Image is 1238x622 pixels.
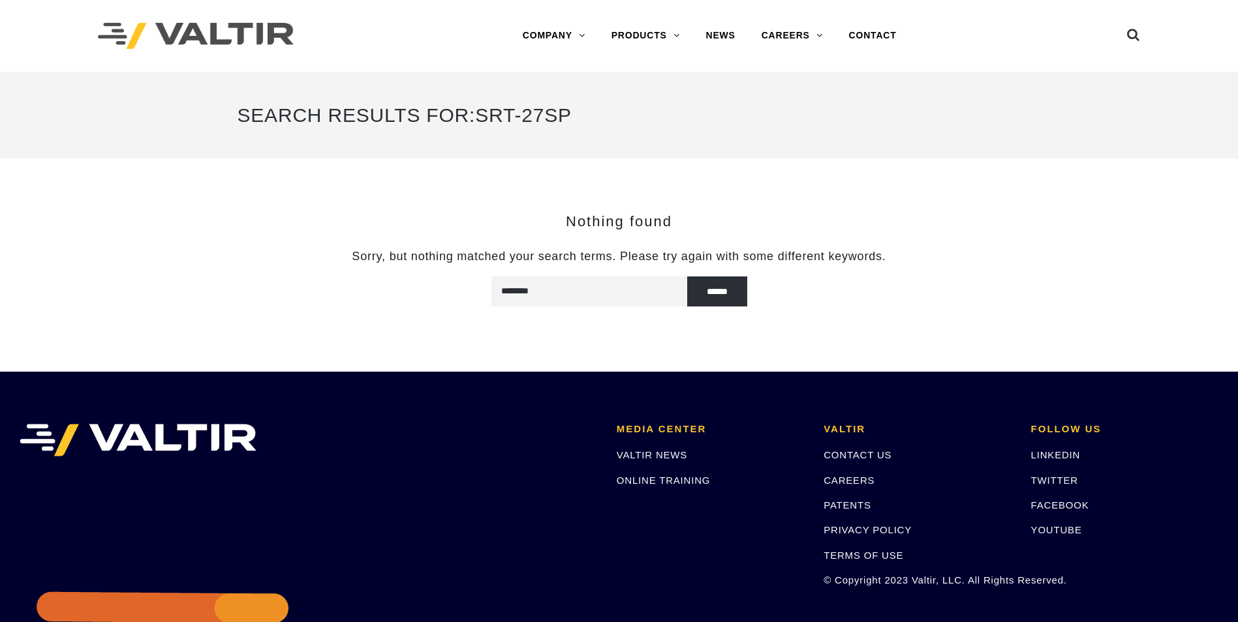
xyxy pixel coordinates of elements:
a: PRIVACY POLICY [824,524,912,535]
img: Valtir [98,23,294,50]
a: ONLINE TRAINING [617,475,710,486]
a: FACEBOOK [1031,499,1089,511]
a: VALTIR NEWS [617,449,687,460]
a: TERMS OF USE [824,550,903,561]
p: © Copyright 2023 Valtir, LLC. All Rights Reserved. [824,572,1011,587]
span: srt-27sp [475,104,572,126]
a: NEWS [693,23,749,49]
a: COMPANY [510,23,598,49]
h1: Search Results for: [238,91,1001,139]
h2: VALTIR [824,424,1011,435]
h2: FOLLOW US [1031,424,1218,435]
a: CONTACT [836,23,910,49]
a: LINKEDIN [1031,449,1081,460]
a: TWITTER [1031,475,1078,486]
a: CONTACT US [824,449,891,460]
a: PRODUCTS [598,23,693,49]
a: CAREERS [824,475,874,486]
p: Sorry, but nothing matched your search terms. Please try again with some different keywords. [238,249,1001,264]
a: PATENTS [824,499,871,511]
img: VALTIR [20,424,256,456]
h3: Nothing found [238,214,1001,230]
h2: MEDIA CENTER [617,424,804,435]
a: YOUTUBE [1031,524,1082,535]
a: CAREERS [749,23,836,49]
